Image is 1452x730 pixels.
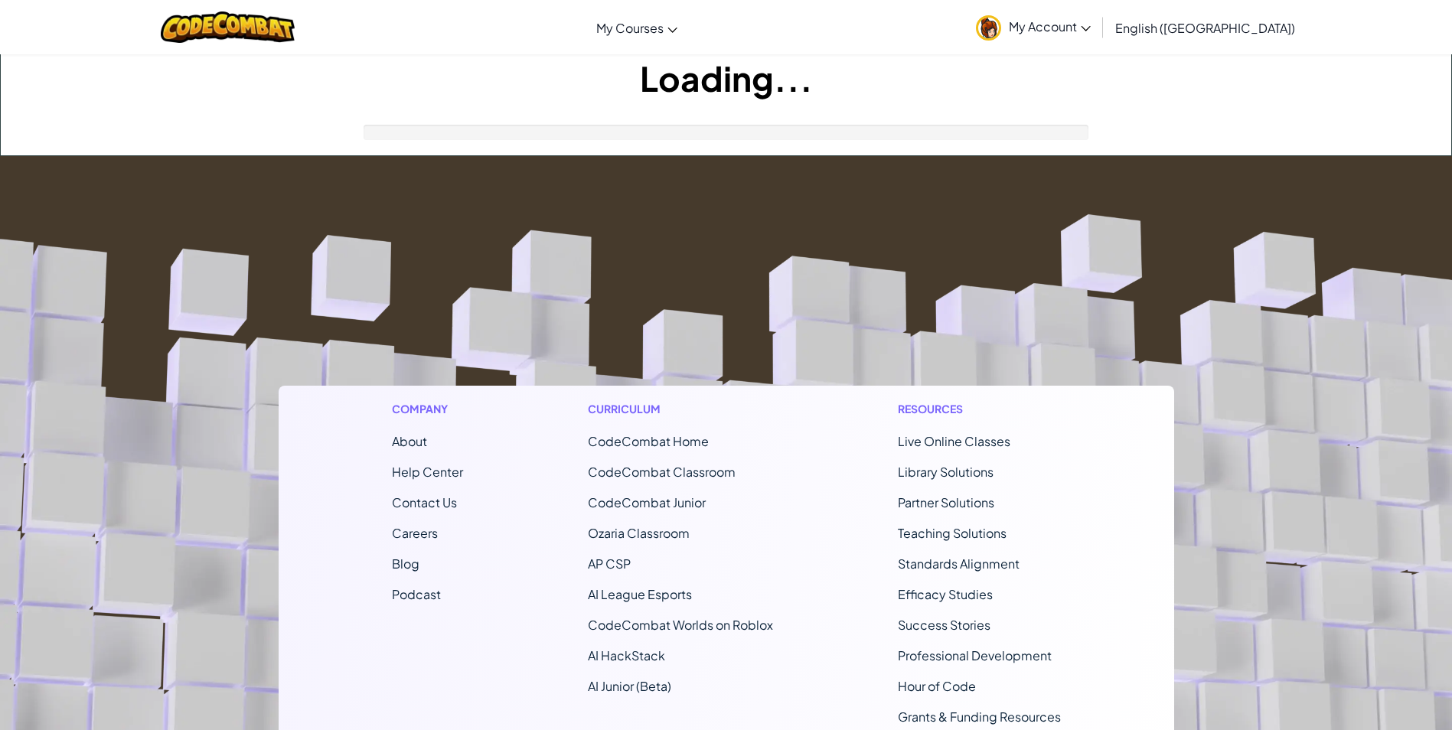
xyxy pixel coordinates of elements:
img: avatar [976,15,1001,41]
a: Ozaria Classroom [588,525,690,541]
h1: Curriculum [588,401,773,417]
a: AI HackStack [588,647,665,663]
span: English ([GEOGRAPHIC_DATA]) [1115,20,1295,36]
a: CodeCombat Classroom [588,464,736,480]
a: Careers [392,525,438,541]
a: Blog [392,556,419,572]
img: CodeCombat logo [161,11,295,43]
a: CodeCombat Worlds on Roblox [588,617,773,633]
span: My Account [1009,18,1091,34]
a: Grants & Funding Resources [898,709,1061,725]
a: Library Solutions [898,464,994,480]
a: AI Junior (Beta) [588,678,671,694]
h1: Resources [898,401,1061,417]
a: AI League Esports [588,586,692,602]
a: Success Stories [898,617,990,633]
h1: Company [392,401,463,417]
a: CodeCombat Junior [588,494,706,510]
a: Live Online Classes [898,433,1010,449]
a: Help Center [392,464,463,480]
a: Standards Alignment [898,556,1020,572]
span: Contact Us [392,494,457,510]
a: Hour of Code [898,678,976,694]
a: AP CSP [588,556,631,572]
a: Professional Development [898,647,1052,663]
a: Teaching Solutions [898,525,1007,541]
h1: Loading... [1,54,1451,102]
span: My Courses [596,20,664,36]
a: My Courses [589,7,685,48]
a: About [392,433,427,449]
a: English ([GEOGRAPHIC_DATA]) [1108,7,1303,48]
a: Podcast [392,586,441,602]
a: My Account [968,3,1098,51]
span: CodeCombat Home [588,433,709,449]
a: Efficacy Studies [898,586,993,602]
a: Partner Solutions [898,494,994,510]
